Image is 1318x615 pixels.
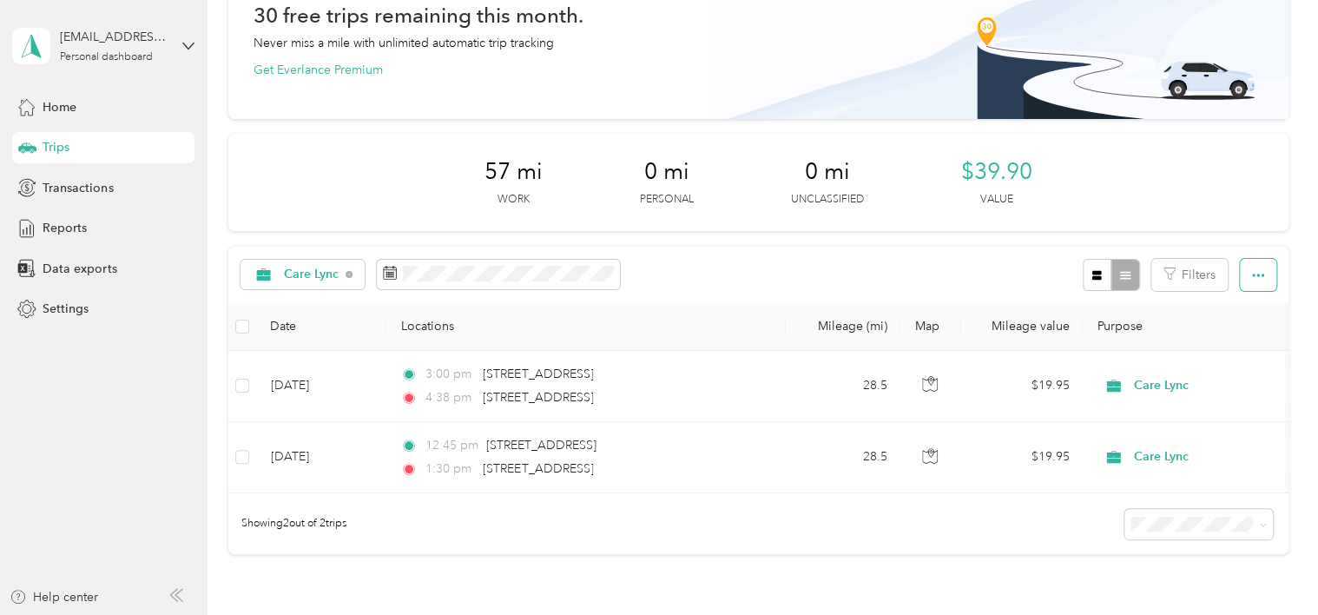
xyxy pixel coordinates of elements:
[386,303,786,351] th: Locations
[498,192,530,208] p: Work
[43,260,116,278] span: Data exports
[786,303,900,351] th: Mileage (mi)
[980,192,1013,208] p: Value
[644,158,689,186] span: 0 mi
[256,303,386,351] th: Date
[791,192,864,208] p: Unclassified
[1221,518,1318,615] iframe: Everlance-gr Chat Button Frame
[483,461,593,476] span: [STREET_ADDRESS]
[284,268,339,281] span: Care Lync
[961,158,1032,186] span: $39.90
[1134,447,1293,466] span: Care Lync
[961,351,1083,422] td: $19.95
[60,28,168,46] div: [EMAIL_ADDRESS][DOMAIN_NAME]
[1151,259,1228,291] button: Filters
[253,61,382,79] button: Get Everlance Premium
[253,34,553,52] p: Never miss a mile with unlimited automatic trip tracking
[425,365,475,384] span: 3:00 pm
[786,351,900,422] td: 28.5
[43,138,69,156] span: Trips
[1134,376,1293,395] span: Care Lync
[256,422,386,493] td: [DATE]
[900,303,961,351] th: Map
[43,219,87,237] span: Reports
[425,460,475,479] span: 1:30 pm
[43,179,113,197] span: Transactions
[43,300,89,318] span: Settings
[483,390,593,405] span: [STREET_ADDRESS]
[961,303,1083,351] th: Mileage value
[425,388,475,407] span: 4:38 pm
[486,438,596,453] span: [STREET_ADDRESS]
[961,422,1083,493] td: $19.95
[253,6,583,24] h1: 30 free trips remaining this month.
[484,158,543,186] span: 57 mi
[640,192,694,208] p: Personal
[256,351,386,422] td: [DATE]
[805,158,850,186] span: 0 mi
[425,436,478,455] span: 12:45 pm
[10,588,98,606] button: Help center
[43,98,76,116] span: Home
[228,516,346,532] span: Showing 2 out of 2 trips
[483,367,593,381] span: [STREET_ADDRESS]
[60,52,153,63] div: Personal dashboard
[786,422,900,493] td: 28.5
